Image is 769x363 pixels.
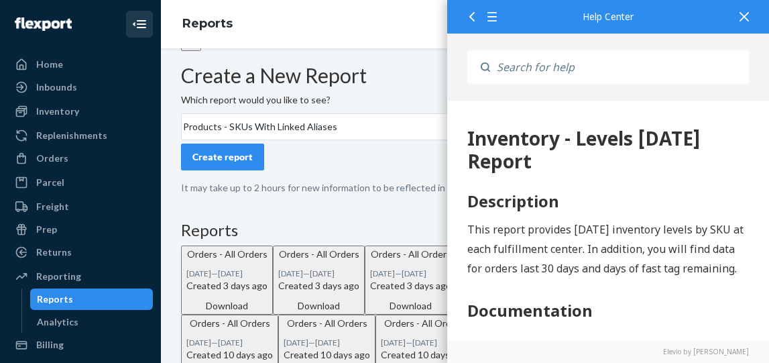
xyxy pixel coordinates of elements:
a: Inbounds [8,76,153,98]
div: Replenishments [36,129,107,142]
h2: Create a New Report [181,64,749,87]
p: Created 10 days ago [186,348,273,362]
div: Create report [192,150,253,164]
a: Elevio by [PERSON_NAME] [467,347,749,356]
img: Flexport logo [15,17,72,31]
a: Inventory [8,101,153,122]
button: Create report [181,144,264,170]
div: Billing [36,338,64,352]
div: Freight [36,200,69,213]
time: [DATE] [310,268,335,278]
div: Download [370,299,451,313]
p: Created 3 days ago [186,279,268,293]
ol: breadcrumbs [172,5,243,44]
time: [DATE] [315,338,340,348]
p: Orders - All Orders [278,248,359,261]
span: Chat [32,9,59,21]
p: Orders - All Orders [370,248,451,261]
a: Replenishments [8,125,153,146]
p: — [284,337,370,348]
a: Reports [182,16,233,31]
button: Orders - All Orders[DATE]—[DATE]Created 3 days agoDownload [273,246,365,315]
div: Returns [36,246,72,259]
div: Download [186,299,268,313]
a: Prep [8,219,153,240]
a: Parcel [8,172,153,193]
time: [DATE] [218,268,243,278]
div: Download [278,299,359,313]
div: Products - SKUs With Linked Aliases [183,120,337,134]
div: 512 Inventory - Levels Today Report [20,27,302,72]
p: Orders - All Orders [186,248,268,261]
div: Parcel [36,176,64,189]
p: Created 3 days ago [278,279,359,293]
p: Orders - All Orders [381,317,467,330]
a: Billing [8,334,153,356]
p: — [186,337,273,348]
strong: Column [27,251,68,266]
button: Orders - All Orders[DATE]—[DATE]Created 3 days agoDownload [365,246,457,315]
time: [DATE] [381,338,406,348]
time: [DATE] [402,268,426,278]
div: Help Center [467,12,749,21]
div: Home [36,58,63,71]
time: [DATE] [186,338,211,348]
p: Which report would you like to see? [181,93,749,107]
button: Orders - All Orders[DATE]—[DATE]Created 3 days agoDownload [181,246,273,315]
p: It may take up to 2 hours for new information to be reflected in reports. All report time fields ... [181,181,749,195]
time: [DATE] [186,268,211,278]
div: Analytics [37,315,78,329]
time: [DATE] [218,338,243,348]
strong: Description [111,251,173,266]
time: [DATE] [284,338,308,348]
p: — [278,268,359,279]
time: [DATE] [278,268,303,278]
input: Search [490,50,749,84]
h2: Documentation [20,198,302,222]
div: Orders [36,152,68,165]
a: Analytics [30,311,154,333]
div: Prep [36,223,57,236]
p: Orders - All Orders [186,317,273,330]
time: [DATE] [412,338,437,348]
a: Returns [8,242,153,263]
a: Reporting [8,266,153,287]
p: Timestamp of report created date in UTC [111,299,295,338]
div: Inbounds [36,81,77,94]
button: Close Navigation [126,11,153,38]
h3: Reports [181,221,749,239]
h2: Description [20,89,302,113]
p: — [381,337,467,348]
p: — [370,268,451,279]
p: Created 3 days ago [370,279,451,293]
p: Orders - All Orders [284,317,370,330]
p: Created 10 days ago [381,348,467,362]
a: Reports [30,289,154,310]
a: Freight [8,196,153,217]
p: — [186,268,268,279]
time: [DATE] [370,268,395,278]
div: Reports [37,293,73,306]
a: Home [8,54,153,75]
a: Orders [8,148,153,169]
div: Inventory [36,105,79,118]
p: This report provides [DATE] inventory levels by SKU at each fulfillment center. In addition, you ... [20,119,302,177]
div: Reporting [36,270,81,283]
p: Created 10 days ago [284,348,370,362]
